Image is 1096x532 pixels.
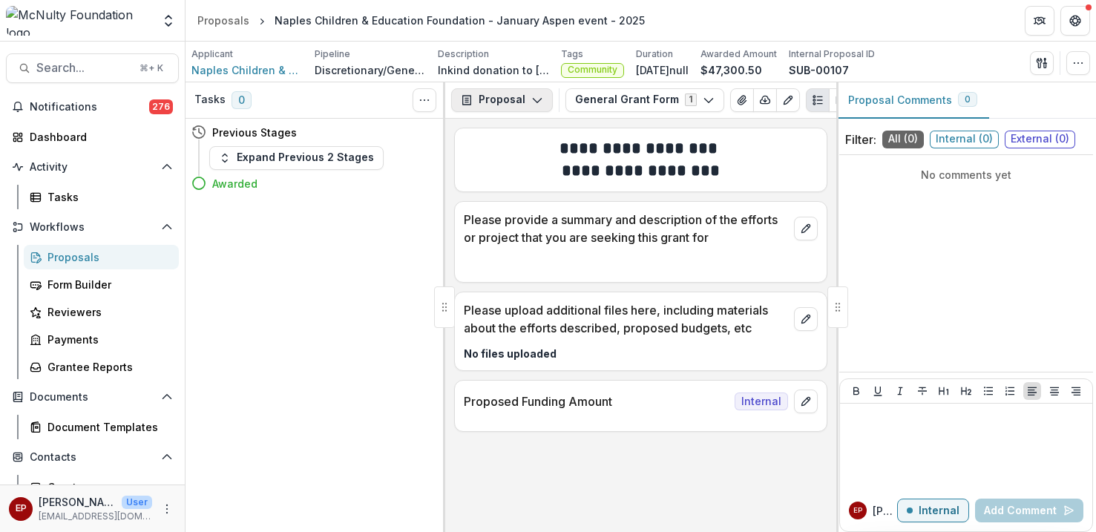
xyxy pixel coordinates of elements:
[47,419,167,435] div: Document Templates
[836,82,989,119] button: Proposal Comments
[158,500,176,518] button: More
[845,167,1087,183] p: No comments yet
[47,332,167,347] div: Payments
[794,307,818,331] button: edit
[1001,382,1019,400] button: Ordered List
[6,155,179,179] button: Open Activity
[232,91,252,109] span: 0
[957,382,975,400] button: Heading 2
[24,475,179,499] a: Grantees
[191,62,303,78] a: Naples Children & Education Foundation
[24,415,179,439] a: Document Templates
[1023,382,1041,400] button: Align Left
[47,249,167,265] div: Proposals
[873,503,897,519] p: [PERSON_NAME]
[6,6,152,36] img: McNulty Foundation logo
[464,301,788,337] p: Please upload additional files here, including materials about the efforts described, proposed bu...
[1067,382,1085,400] button: Align Right
[24,327,179,352] a: Payments
[794,390,818,413] button: edit
[6,53,179,83] button: Search...
[275,13,645,28] div: Naples Children & Education Foundation - January Aspen event - 2025
[1046,382,1063,400] button: Align Center
[913,382,931,400] button: Strike
[636,47,673,61] p: Duration
[191,47,233,61] p: Applicant
[212,176,257,191] h4: Awarded
[24,300,179,324] a: Reviewers
[845,131,876,148] p: Filter:
[930,131,999,148] span: Internal ( 0 )
[891,382,909,400] button: Italicize
[191,10,255,31] a: Proposals
[919,505,959,517] p: Internal
[464,393,729,410] p: Proposed Funding Amount
[735,393,788,410] span: Internal
[47,359,167,375] div: Grantee Reports
[6,385,179,409] button: Open Documents
[565,88,724,112] button: General Grant Form1
[789,47,875,61] p: Internal Proposal ID
[975,499,1083,522] button: Add Comment
[438,47,489,61] p: Description
[464,346,818,361] p: No files uploaded
[24,245,179,269] a: Proposals
[137,60,166,76] div: ⌘ + K
[829,88,853,112] button: PDF view
[16,504,27,513] div: esther park
[39,494,116,510] p: [PERSON_NAME]
[197,13,249,28] div: Proposals
[413,88,436,112] button: Toggle View Cancelled Tasks
[315,62,426,78] p: Discretionary/General
[700,62,762,78] p: $47,300.50
[979,382,997,400] button: Bullet List
[30,129,167,145] div: Dashboard
[122,496,152,509] p: User
[24,185,179,209] a: Tasks
[561,47,583,61] p: Tags
[39,510,152,523] p: [EMAIL_ADDRESS][DOMAIN_NAME]
[212,125,297,140] h4: Previous Stages
[451,88,553,112] button: Proposal
[1025,6,1054,36] button: Partners
[1060,6,1090,36] button: Get Help
[30,391,155,404] span: Documents
[24,355,179,379] a: Grantee Reports
[853,507,862,514] div: esther park
[30,101,149,114] span: Notifications
[149,99,173,114] span: 276
[47,277,167,292] div: Form Builder
[965,94,971,105] span: 0
[806,88,830,112] button: Plaintext view
[464,211,788,246] p: Please provide a summary and description of the efforts or project that you are seeking this gran...
[30,161,155,174] span: Activity
[869,382,887,400] button: Underline
[1005,131,1075,148] span: External ( 0 )
[158,6,179,36] button: Open entity switcher
[847,382,865,400] button: Bold
[209,146,384,170] button: Expand Previous 2 Stages
[789,62,849,78] p: SUB-00107
[935,382,953,400] button: Heading 1
[47,479,167,495] div: Grantees
[794,217,818,240] button: edit
[897,499,969,522] button: Internal
[6,95,179,119] button: Notifications276
[730,88,754,112] button: View Attached Files
[315,47,350,61] p: Pipeline
[47,189,167,205] div: Tasks
[30,451,155,464] span: Contacts
[6,215,179,239] button: Open Workflows
[438,62,549,78] p: Inkind donation to [PERSON_NAME] Events
[636,62,689,78] p: [DATE]null
[194,93,226,106] h3: Tasks
[776,88,800,112] button: Edit as form
[47,304,167,320] div: Reviewers
[24,272,179,297] a: Form Builder
[6,125,179,149] a: Dashboard
[568,65,617,75] span: Community
[30,221,155,234] span: Workflows
[700,47,777,61] p: Awarded Amount
[191,10,651,31] nav: breadcrumb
